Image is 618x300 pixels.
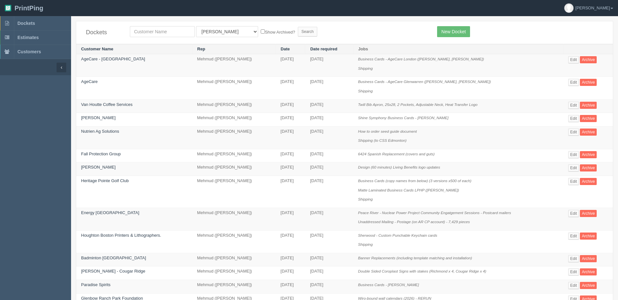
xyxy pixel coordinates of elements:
[81,151,121,156] a: Fall Protection Group
[580,151,597,158] a: Archive
[568,102,579,109] a: Edit
[580,129,597,136] a: Archive
[358,116,448,120] i: Shine Symphony Business Cards - [PERSON_NAME]
[81,129,119,134] a: Nutrien Ag Solutions
[568,151,579,158] a: Edit
[568,164,579,171] a: Edit
[81,57,145,61] a: AgeCare - [GEOGRAPHIC_DATA]
[580,79,597,86] a: Archive
[276,126,305,149] td: [DATE]
[305,149,353,162] td: [DATE]
[358,233,437,237] i: Sherwood - Custom Punchable Keychain cards
[81,115,116,120] a: [PERSON_NAME]
[568,129,579,136] a: Edit
[353,44,563,54] th: Jobs
[81,282,110,287] a: Paradise Spirits
[305,176,353,208] td: [DATE]
[298,27,317,36] input: Search
[192,126,276,149] td: Mehmud ([PERSON_NAME])
[17,21,35,26] span: Dockets
[276,230,305,253] td: [DATE]
[310,47,337,51] a: Date required
[568,56,579,63] a: Edit
[276,113,305,127] td: [DATE]
[305,126,353,149] td: [DATE]
[305,162,353,176] td: [DATE]
[192,208,276,230] td: Mehmud ([PERSON_NAME])
[86,29,120,36] h4: Dockets
[305,113,353,127] td: [DATE]
[276,266,305,280] td: [DATE]
[580,282,597,289] a: Archive
[568,268,579,275] a: Edit
[305,208,353,230] td: [DATE]
[358,89,373,93] i: Shipping
[305,266,353,280] td: [DATE]
[192,54,276,77] td: Mehmud ([PERSON_NAME])
[192,77,276,99] td: Mehmud ([PERSON_NAME])
[305,77,353,99] td: [DATE]
[192,266,276,280] td: Mehmud ([PERSON_NAME])
[192,99,276,113] td: Mehmud ([PERSON_NAME])
[358,152,435,156] i: 6424 Spanish Replacement (covers and guts)
[568,178,579,185] a: Edit
[81,255,146,260] a: Badminton [GEOGRAPHIC_DATA]
[358,256,472,260] i: Banner Replacements (including template matching and installation)
[305,253,353,266] td: [DATE]
[192,113,276,127] td: Mehmud ([PERSON_NAME])
[568,233,579,240] a: Edit
[81,210,139,215] a: Energy [GEOGRAPHIC_DATA]
[358,102,477,107] i: Twill Bib Apron, 25x28, 2 Pockets, Adjustable Neck, Heat Transfer Logo
[281,47,290,51] a: Date
[5,5,11,11] img: logo-3e63b451c926e2ac314895c53de4908e5d424f24456219fb08d385ab2e579770.png
[580,268,597,275] a: Archive
[305,280,353,294] td: [DATE]
[305,99,353,113] td: [DATE]
[192,230,276,253] td: Mehmud ([PERSON_NAME])
[81,269,145,274] a: [PERSON_NAME] - Cougar Ridge
[81,165,116,170] a: [PERSON_NAME]
[276,77,305,99] td: [DATE]
[437,26,470,37] a: New Docket
[358,269,486,273] i: Double Sided Coroplast Signs with stakes (Richmond x 4, Cougar Ridge x 4)
[568,255,579,262] a: Edit
[192,176,276,208] td: Mehmud ([PERSON_NAME])
[358,79,491,84] i: Business Cards - AgeCare Glenwarren ([PERSON_NAME], [PERSON_NAME])
[81,178,129,183] a: Heritage Pointe Golf Club
[261,29,265,34] input: Show Archived?
[580,210,597,217] a: Archive
[305,54,353,77] td: [DATE]
[568,79,579,86] a: Edit
[81,102,132,107] a: Van Houtte Coffee Services
[197,47,205,51] a: Rep
[358,129,417,133] i: How to order seed guide document
[580,178,597,185] a: Archive
[358,179,471,183] i: Business Cards (copy names from below) (3 versions x500 of each)
[358,220,470,224] i: Unaddressed Mailing - Postage (on AR CP account) - 7,429 pieces
[81,233,161,238] a: Houghton Boston Printers & Lithographers.
[358,165,440,169] i: Design (60 minutes) Living Benefits logo updates
[358,57,484,61] i: Business Cards - AgeCare London ([PERSON_NAME], [PERSON_NAME])
[568,115,579,122] a: Edit
[564,4,573,13] img: avatar_default-7531ab5dedf162e01f1e0bb0964e6a185e93c5c22dfe317fb01d7f8cd2b1632c.jpg
[261,28,295,36] label: Show Archived?
[358,66,373,70] i: Shipping
[130,26,195,37] input: Customer Name
[358,138,406,142] i: Shipping (to CSS Edmonton)
[580,56,597,63] a: Archive
[81,47,113,51] a: Customer Name
[276,176,305,208] td: [DATE]
[192,162,276,176] td: Mehmud ([PERSON_NAME])
[192,280,276,294] td: Mehmud ([PERSON_NAME])
[276,149,305,162] td: [DATE]
[276,280,305,294] td: [DATE]
[17,35,39,40] span: Estimates
[358,188,459,192] i: Matte Laminated Business Cards LPHP ([PERSON_NAME])
[580,115,597,122] a: Archive
[276,162,305,176] td: [DATE]
[358,242,373,246] i: Shipping
[358,283,419,287] i: Business Cards - [PERSON_NAME]
[580,164,597,171] a: Archive
[192,149,276,162] td: Mehmud ([PERSON_NAME])
[580,233,597,240] a: Archive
